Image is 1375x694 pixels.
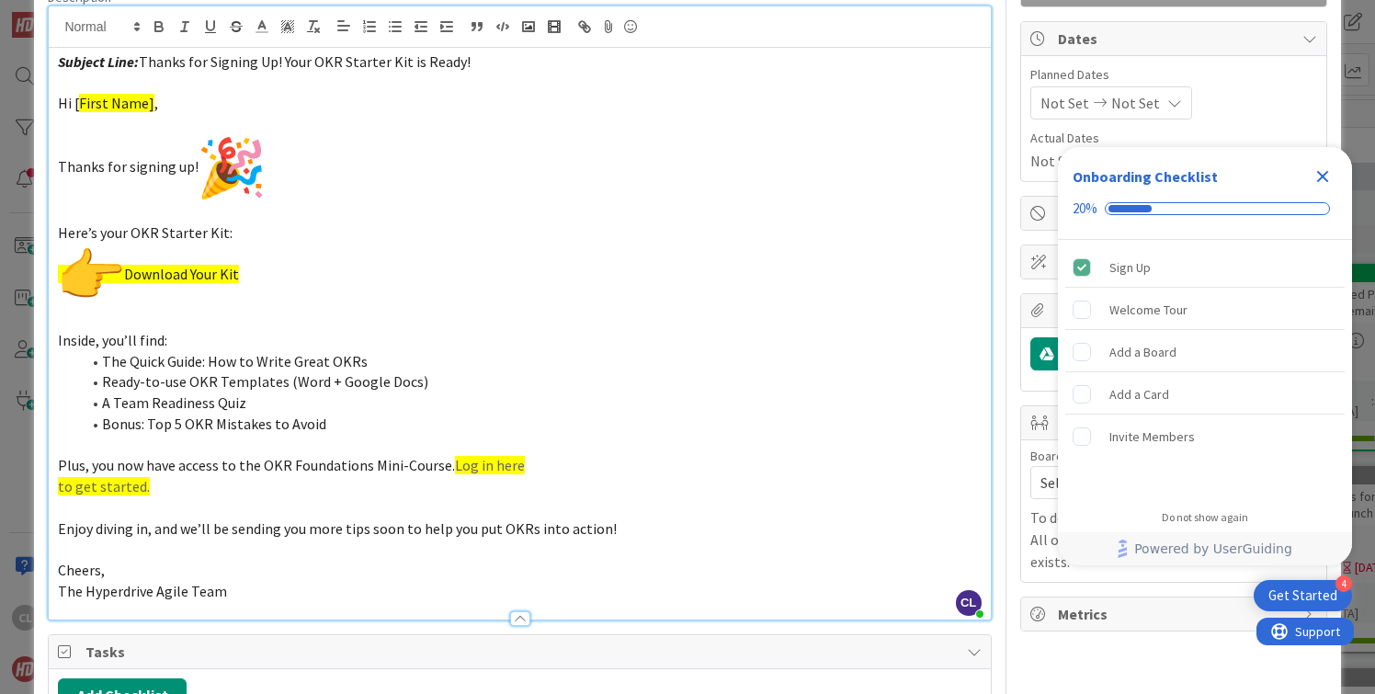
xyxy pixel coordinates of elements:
[58,243,124,309] img: 👉
[1065,374,1345,415] div: Add a Card is incomplete.
[58,52,139,71] em: Subject Line:
[102,393,246,412] span: A Team Readiness Quiz
[1030,65,1317,85] span: Planned Dates
[1058,147,1352,565] div: Checklist Container
[1073,200,1337,217] div: Checklist progress: 20%
[58,456,455,474] span: Plus, you now have access to the OKR Foundations Mini-Course.
[58,519,617,538] span: Enjoy diving in, and we’ll be sending you more tips soon to help you put OKRs into action!
[1065,332,1345,372] div: Add a Board is incomplete.
[1268,586,1337,605] div: Get Started
[1040,92,1089,114] span: Not Set
[154,94,158,112] span: ,
[58,223,233,242] span: Here’s your OKR Starter Kit:
[1134,538,1292,560] span: Powered by UserGuiding
[58,331,167,349] span: Inside, you’ll find:
[102,415,326,433] span: Bonus: Top 5 OKR Mistakes to Avoid
[1065,416,1345,457] div: Invite Members is incomplete.
[1030,449,1063,462] span: Board
[1065,247,1345,288] div: Sign Up is complete.
[1067,532,1343,565] a: Powered by UserGuiding
[1030,129,1317,148] span: Actual Dates
[102,372,428,391] span: Ready-to-use OKR Templates (Word + Google Docs)
[1111,92,1160,114] span: Not Set
[455,456,525,474] span: Log in here
[1073,200,1097,217] div: 20%
[1058,603,1293,625] span: Metrics
[58,561,105,579] span: Cheers,
[102,352,368,370] span: The Quick Guide: How to Write Great OKRs
[1073,165,1218,188] div: Onboarding Checklist
[1030,150,1128,172] span: Not Started Yet
[1162,510,1248,525] div: Do not show again
[956,590,982,616] span: CL
[58,265,239,283] span: Download Your Kit
[1058,240,1352,498] div: Checklist items
[1109,299,1187,321] div: Welcome Tour
[1109,426,1195,448] div: Invite Members
[199,135,265,201] img: 🎉
[139,52,471,71] span: Thanks for Signing Up! Your OKR Starter Kit is Ready!
[85,641,957,663] span: Tasks
[79,94,154,112] span: First Name]
[1058,28,1293,50] span: Dates
[1040,470,1276,495] span: Select...
[1109,256,1151,279] div: Sign Up
[1058,532,1352,565] div: Footer
[58,477,150,495] span: to get started.
[1308,162,1337,191] div: Close Checklist
[1335,575,1352,592] div: 4
[1065,290,1345,330] div: Welcome Tour is incomplete.
[1030,506,1317,573] p: To delete a mirror card, just delete the card. All other mirrored cards will continue to exists.
[58,94,79,112] span: Hi [
[58,157,265,176] span: Thanks for signing up!
[1109,341,1176,363] div: Add a Board
[58,582,227,600] span: The Hyperdrive Agile Team
[39,3,84,25] span: Support
[1109,383,1169,405] div: Add a Card
[1254,580,1352,611] div: Open Get Started checklist, remaining modules: 4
